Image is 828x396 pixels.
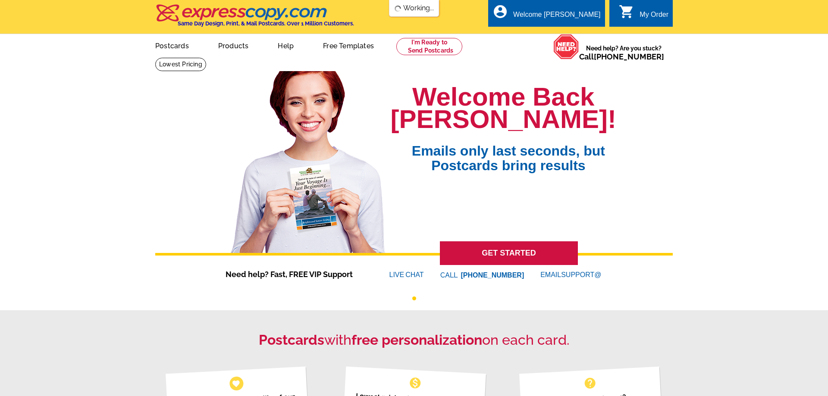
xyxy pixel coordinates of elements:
span: Need help? Are you stuck? [579,44,668,61]
i: account_circle [492,4,508,19]
h2: with on each card. [155,332,673,348]
span: Emails only last seconds, but Postcards bring results [401,131,616,173]
font: SUPPORT@ [561,270,602,280]
div: My Order [640,11,668,23]
span: Call [579,52,664,61]
a: shopping_cart My Order [619,9,668,20]
span: favorite [232,379,241,388]
img: welcome-back-logged-in.png [226,64,391,253]
button: 1 of 1 [412,296,416,300]
img: help [553,34,579,59]
img: loading... [395,5,401,12]
span: Need help? Fast, FREE VIP Support [226,268,364,280]
span: help [583,376,597,390]
strong: Postcards [259,332,324,348]
div: Welcome [PERSON_NAME] [513,11,600,23]
span: monetization_on [408,376,422,390]
a: [PHONE_NUMBER] [594,52,664,61]
a: Postcards [141,35,203,55]
a: Products [204,35,263,55]
i: shopping_cart [619,4,634,19]
font: LIVE [389,270,406,280]
a: Free Templates [309,35,388,55]
a: Help [264,35,307,55]
a: GET STARTED [440,241,578,265]
a: LIVECHAT [389,271,424,278]
strong: free personalization [351,332,482,348]
h1: Welcome Back [PERSON_NAME]! [391,86,616,131]
h4: Same Day Design, Print, & Mail Postcards. Over 1 Million Customers. [178,20,354,27]
a: Same Day Design, Print, & Mail Postcards. Over 1 Million Customers. [155,10,354,27]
